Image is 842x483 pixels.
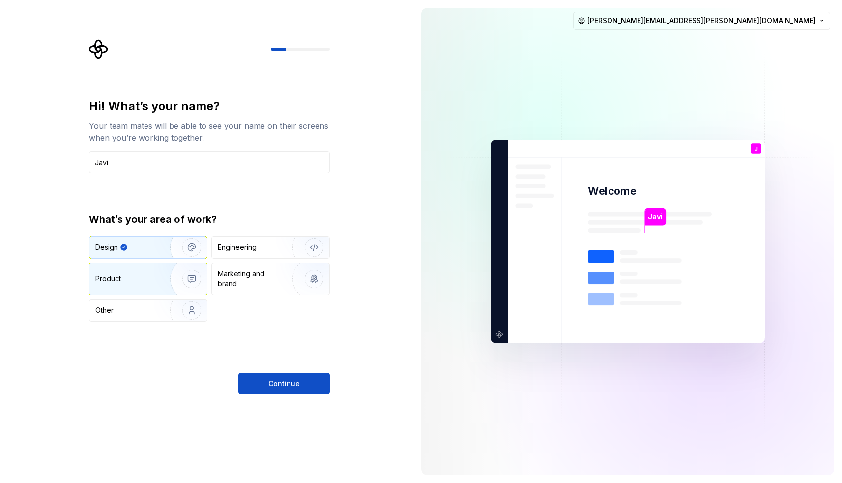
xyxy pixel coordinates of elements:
[89,98,330,114] div: Hi! What’s your name?
[755,146,757,151] p: J
[95,305,114,315] div: Other
[218,269,284,289] div: Marketing and brand
[588,184,636,198] p: Welcome
[89,212,330,226] div: What’s your area of work?
[587,16,816,26] span: [PERSON_NAME][EMAIL_ADDRESS][PERSON_NAME][DOMAIN_NAME]
[648,211,663,222] p: Javi
[573,12,830,30] button: [PERSON_NAME][EMAIL_ADDRESS][PERSON_NAME][DOMAIN_NAME]
[95,274,121,284] div: Product
[89,151,330,173] input: Han Solo
[268,379,300,389] span: Continue
[89,39,109,59] svg: Supernova Logo
[95,242,118,252] div: Design
[238,373,330,394] button: Continue
[89,120,330,144] div: Your team mates will be able to see your name on their screens when you’re working together.
[218,242,257,252] div: Engineering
